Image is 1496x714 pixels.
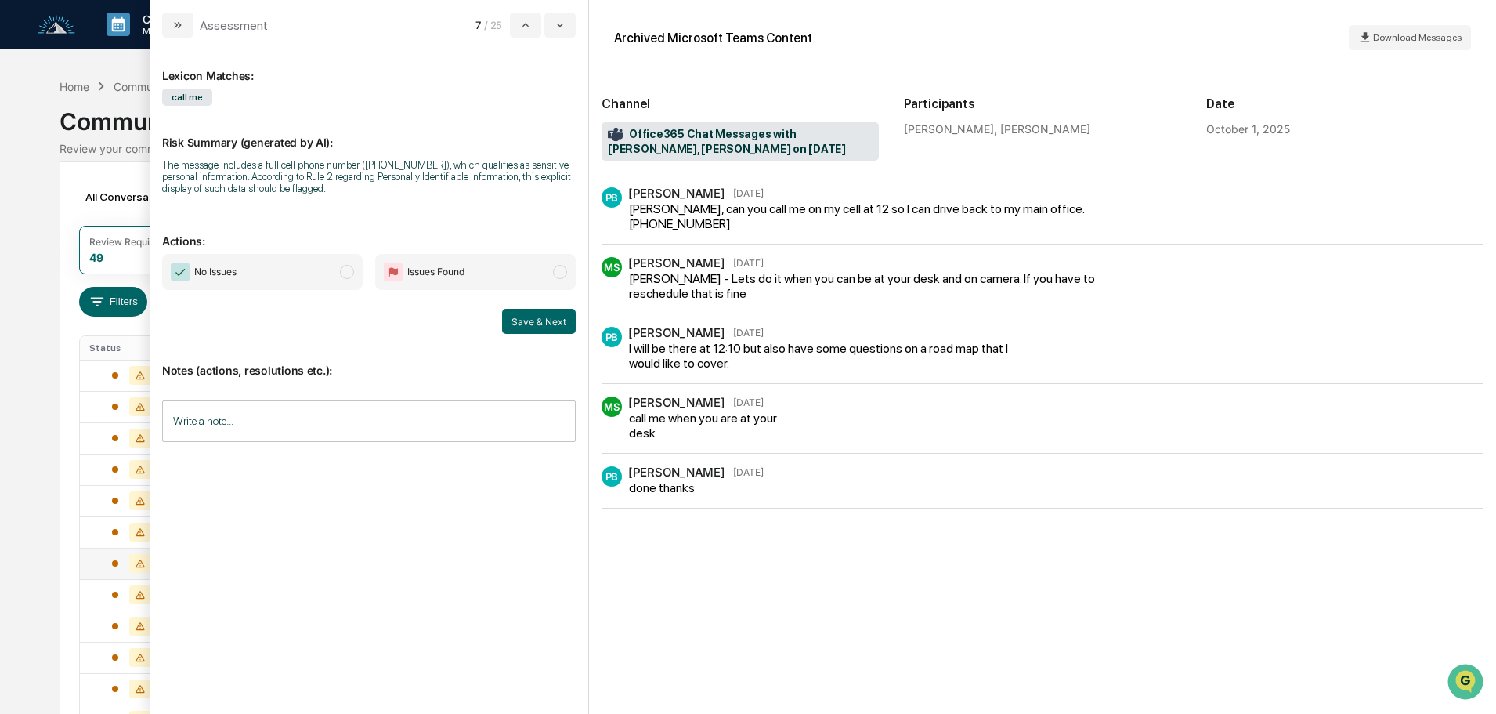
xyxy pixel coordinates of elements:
[79,184,197,209] div: All Conversations
[629,201,1098,231] div: [PERSON_NAME], can you call me on my cell at 12 so I can drive back to my main office. [PHONE_NUM...
[107,191,201,219] a: 🗄️Attestations
[384,263,403,281] img: Flag
[16,120,44,148] img: 1746055101610-c473b297-6a78-478c-a979-82029cc54cd1
[475,19,481,31] span: 7
[16,229,28,241] div: 🔎
[162,117,576,149] p: Risk Summary (generated by AI):
[1349,25,1471,50] button: Download Messages
[733,466,764,478] time: Wednesday, October 1, 2025 at 11:44:01 AM
[628,325,725,340] div: [PERSON_NAME]
[1373,32,1462,43] span: Download Messages
[614,31,812,45] div: Archived Microsoft Teams Content
[407,264,464,280] span: Issues Found
[733,187,764,199] time: Wednesday, October 1, 2025 at 11:38:32 AM
[156,266,190,277] span: Pylon
[602,257,622,277] div: MS
[162,159,576,194] div: The message includes a full cell phone number ([PHONE_NUMBER]), which qualifies as sensitive pers...
[602,187,622,208] div: PB
[1206,122,1290,136] div: October 1, 2025
[114,199,126,212] div: 🗄️
[110,265,190,277] a: Powered byPylon
[629,411,793,440] div: call me when you are at your desk
[608,127,873,157] span: Office365 Chat Messages with [PERSON_NAME], [PERSON_NAME] on [DATE]
[80,336,182,360] th: Status
[60,142,1436,155] div: Review your communication records across channels
[629,480,758,495] div: done thanks
[1206,96,1483,111] h2: Date
[602,466,622,487] div: PB
[89,236,164,248] div: Review Required
[171,263,190,281] img: Checkmark
[16,199,28,212] div: 🖐️
[266,125,285,143] button: Start new chat
[1446,662,1488,705] iframe: Open customer support
[602,397,622,417] div: MS
[38,14,75,35] img: logo
[628,256,725,270] div: [PERSON_NAME]
[629,271,1119,301] div: [PERSON_NAME] - Lets do it when you can be at your desk and on camera. If you have to reschedule ...
[31,227,99,243] span: Data Lookup
[60,80,89,93] div: Home
[628,395,725,410] div: [PERSON_NAME]
[162,345,576,377] p: Notes (actions, resolutions etc.):
[16,33,285,58] p: How can we help?
[162,216,576,248] p: Actions:
[733,327,764,339] time: Wednesday, October 1, 2025 at 11:43:15 AM
[129,198,194,213] span: Attestations
[130,13,209,26] p: Calendar
[904,122,1181,136] div: [PERSON_NAME], [PERSON_NAME]
[114,80,240,93] div: Communications Archive
[194,264,237,280] span: No Issues
[89,251,103,264] div: 49
[628,186,725,201] div: [PERSON_NAME]
[602,96,879,111] h2: Channel
[162,50,576,82] div: Lexicon Matches:
[162,89,212,106] span: call me
[602,327,622,347] div: PB
[60,95,1436,136] div: Communications Archive
[733,397,764,408] time: Wednesday, October 1, 2025 at 11:43:49 AM
[9,221,105,249] a: 🔎Data Lookup
[31,198,101,213] span: Preclearance
[130,26,209,37] p: Manage Tasks
[53,136,198,148] div: We're available if you need us!
[628,465,725,480] div: [PERSON_NAME]
[904,96,1181,111] h2: Participants
[629,341,1036,371] div: I will be there at 12:10 but also have some questions on a road map that I would like to cover.
[733,257,764,269] time: Wednesday, October 1, 2025 at 11:40:26 AM
[79,287,147,317] button: Filters
[200,18,268,33] div: Assessment
[502,309,576,334] button: Save & Next
[484,19,507,31] span: / 25
[9,191,107,219] a: 🖐️Preclearance
[53,120,257,136] div: Start new chat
